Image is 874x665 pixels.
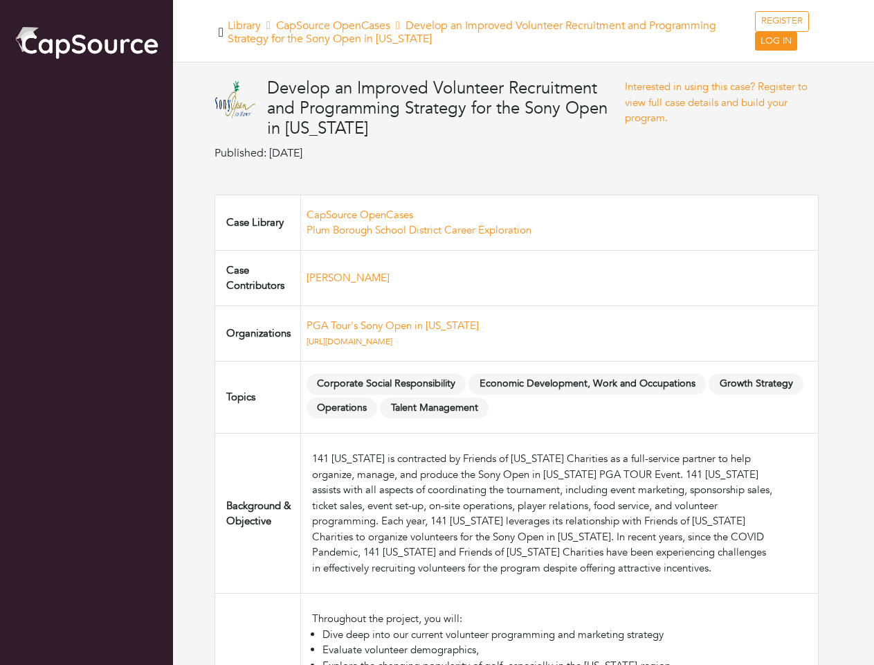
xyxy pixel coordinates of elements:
td: Case Contributors [215,250,301,305]
span: Economic Development, Work and Occupations [468,373,706,395]
img: Sony_Open_in_Hawaii.svg%20(1).png [215,79,256,121]
a: Interested in using this case? Register to view full case details and build your program. [625,80,808,125]
a: LOG IN [755,32,797,51]
td: Organizations [215,305,301,361]
a: REGISTER [755,11,809,32]
a: [PERSON_NAME] [307,271,390,285]
p: Published: [DATE] [215,145,625,161]
div: 141 [US_STATE] is contracted by Friends of [US_STATE] Charities as a full-service partner to help... [312,451,773,576]
div: Throughout the project, you will: [312,611,773,627]
td: Topics [215,361,301,434]
span: Corporate Social Responsibility [307,373,466,395]
td: Case Library [215,195,301,250]
td: Background & Objective [215,434,301,594]
h4: Develop an Improved Volunteer Recruitment and Programming Strategy for the Sony Open in [US_STATE] [267,79,625,139]
span: Talent Management [380,398,489,419]
a: [URL][DOMAIN_NAME] [307,336,392,347]
span: Growth Strategy [709,373,803,395]
span: Operations [307,398,378,419]
img: cap_logo.png [14,24,159,60]
a: CapSource OpenCases [276,18,390,33]
li: Evaluate volunteer demographics, [322,642,773,658]
h5: Library Develop an Improved Volunteer Recruitment and Programming Strategy for the Sony Open in [... [228,19,756,46]
li: Dive deep into our current volunteer programming and marketing strategy [322,627,773,643]
a: CapSource OpenCases [307,208,413,222]
a: PGA Tour's Sony Open in [US_STATE] [307,319,479,332]
a: Plum Borough School District Career Exploration [307,223,531,237]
